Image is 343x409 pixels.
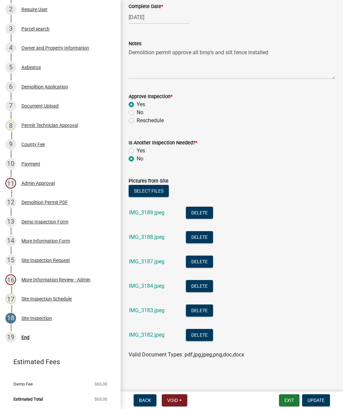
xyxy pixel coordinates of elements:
div: 6 [5,81,16,92]
wm-modal-confirm: Delete Document [186,259,213,265]
div: 11 [5,178,16,189]
div: 8 [5,120,16,131]
label: No [137,155,143,163]
label: Yes [137,100,145,109]
div: 12 [5,197,16,208]
div: 5 [5,62,16,73]
wm-modal-confirm: Delete Document [186,283,213,290]
span: Estimated Total [13,397,43,401]
a: IMG_3183.jpeg [129,307,164,314]
label: Yes [137,147,145,155]
div: 9 [5,139,16,150]
button: Delete [186,231,213,243]
a: IMG_3187.jpeg [129,258,164,265]
button: Void [162,394,187,406]
button: Delete [186,280,213,292]
span: $65.00 [94,382,107,386]
label: Approve Inspection [129,94,173,99]
div: Owner and Property Information [21,46,89,50]
button: Back [134,394,156,406]
div: Site Inspection Request [21,258,70,263]
div: Permit Technician Approval [21,123,78,128]
span: Void [167,398,178,403]
div: 15 [5,255,16,266]
a: IMG_3188.jpeg [129,234,164,240]
div: 4 [5,43,16,53]
div: 16 [5,274,16,285]
wm-modal-confirm: Delete Document [186,308,213,314]
span: Back [139,398,151,403]
div: 19 [5,332,16,343]
a: IMG_3184.jpeg [129,283,164,289]
div: Asbestos [21,65,41,70]
span: Demo Fee [13,382,33,386]
button: Delete [186,329,213,341]
button: Delete [186,207,213,219]
div: More Information Review - Admin [21,277,90,282]
div: Document Upload [21,104,59,108]
span: Update [307,398,325,403]
div: 7 [5,100,16,111]
button: Select files [129,185,169,197]
div: 17 [5,293,16,304]
label: Reschedule [137,117,164,125]
div: Site Inspection [21,316,52,321]
wm-modal-confirm: Delete Document [186,332,213,339]
input: mm/dd/yyyy [129,10,190,24]
div: Demolition Permit PDF [21,200,68,205]
div: End [21,335,29,340]
div: Site Inspection Schedule [21,296,72,301]
label: No [137,109,143,117]
label: Notes [129,42,141,46]
wm-modal-confirm: Delete Document [186,234,213,241]
label: Pictures from Site [129,179,168,184]
div: Demolition Application [21,84,68,89]
div: Demo Inspection Form [21,219,68,224]
div: 13 [5,216,16,227]
a: IMG_3182.jpeg [129,332,164,338]
div: 10 [5,158,16,169]
a: IMG_3189.jpeg [129,209,164,216]
button: Update [302,394,330,406]
a: Estimated Fees [5,355,110,368]
div: Parcel search [21,26,50,31]
label: Is Another Inspection Needed? [129,141,197,145]
span: $65.00 [94,397,107,401]
button: Delete [186,256,213,268]
div: 18 [5,313,16,324]
span: Valid Document Types: pdf,jpg,jpeg,png,doc,docx [129,351,244,358]
label: Complete Date [129,4,163,9]
wm-modal-confirm: Delete Document [186,210,213,216]
button: Delete [186,304,213,317]
div: 2 [5,4,16,15]
div: Admin Approval [21,181,55,186]
div: Payment [21,161,40,166]
div: More Information Form [21,238,70,243]
div: 14 [5,235,16,246]
div: County Fee [21,142,45,147]
div: Require User [21,7,48,12]
button: Exit [279,394,299,406]
div: 3 [5,23,16,34]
